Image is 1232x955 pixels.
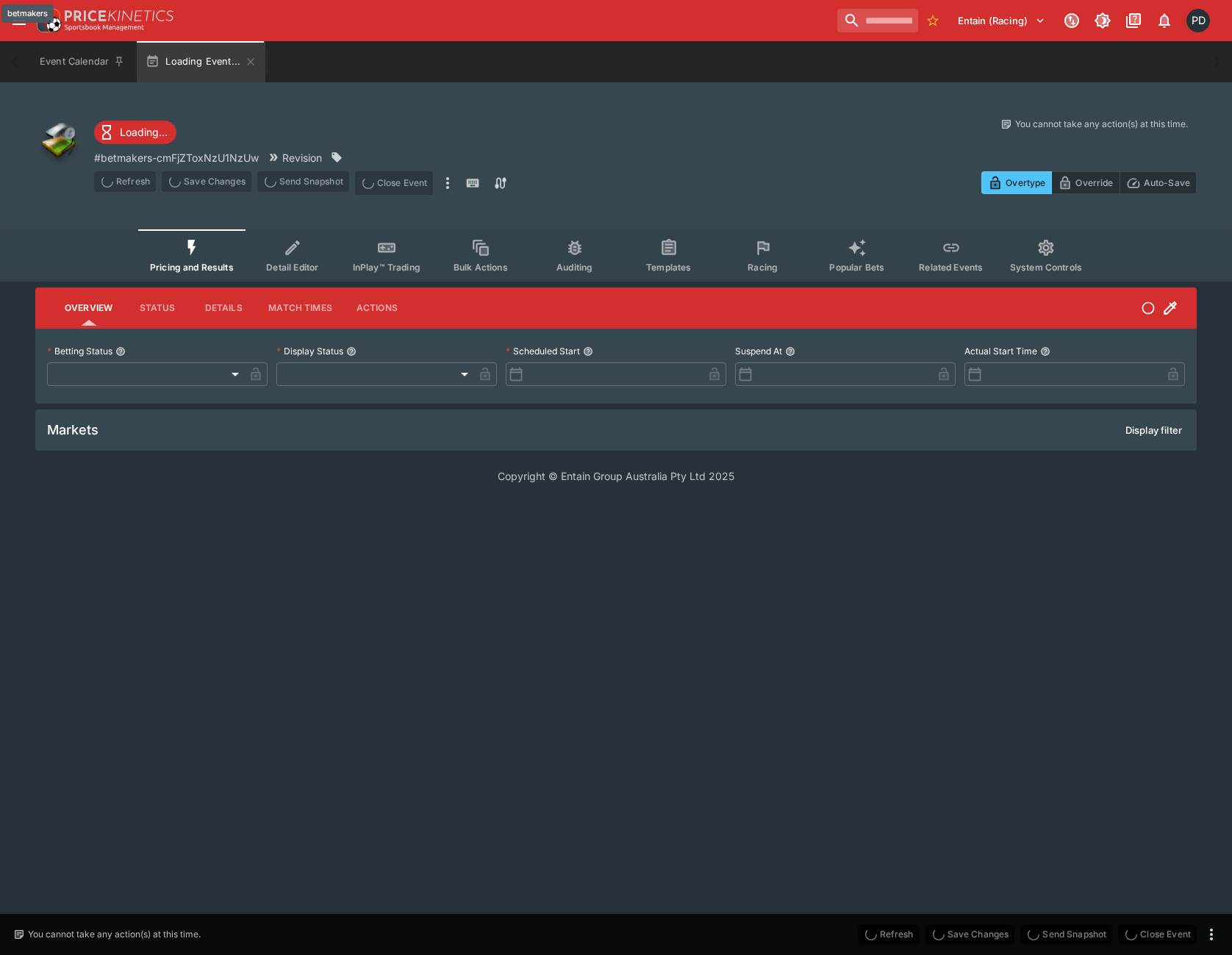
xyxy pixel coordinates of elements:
span: Related Events [919,262,983,273]
p: Override [1075,175,1113,190]
button: Documentation [1120,7,1147,34]
button: Event Calendar [31,41,134,82]
button: Paul Dicioccio [1182,4,1214,37]
button: Details [190,290,257,326]
p: Display Status [276,345,343,357]
button: Betting Status [115,346,126,357]
p: You cannot take any action(s) at this time. [1015,118,1188,131]
span: System Controls [1010,262,1082,273]
button: Notifications [1151,7,1178,34]
button: Auto-Save [1120,171,1197,194]
button: Scheduled Start [583,346,593,357]
p: Overtype [1006,175,1045,190]
button: Actions [344,290,410,326]
img: Sportsbook Management [65,24,144,31]
div: Paul Dicioccio [1186,9,1210,32]
span: Racing [748,262,778,273]
span: Bulk Actions [454,262,508,273]
div: betmakers [1,4,54,23]
button: Overview [53,290,124,326]
p: Scheduled Start [506,345,580,357]
p: Betting Status [47,345,112,357]
button: Connected to PK [1059,7,1085,34]
span: Detail Editor [266,262,318,273]
p: Suspend At [735,345,782,357]
div: Start From [981,171,1197,194]
p: Copy To Clipboard [94,150,259,165]
button: Suspend At [785,346,795,357]
button: Display Status [346,346,357,357]
img: other.png [35,118,82,165]
p: You cannot take any action(s) at this time. [28,928,201,941]
button: Actual Start Time [1040,346,1050,357]
div: Event type filters [138,229,1094,282]
span: Auditing [556,262,592,273]
button: Loading Event... [137,41,265,82]
button: Status [124,290,190,326]
p: Loading... [120,124,168,140]
button: No Bookmarks [921,9,945,32]
button: Override [1051,171,1120,194]
button: Display filter [1117,418,1191,442]
button: more [1203,926,1220,943]
h5: Markets [47,421,99,438]
p: Auto-Save [1144,175,1190,190]
span: InPlay™ Trading [353,262,420,273]
span: Popular Bets [829,262,884,273]
button: Toggle light/dark mode [1089,7,1116,34]
span: Pricing and Results [150,262,234,273]
p: Revision [282,150,322,165]
button: more [439,171,456,195]
input: search [837,9,918,32]
button: Overtype [981,171,1052,194]
p: Actual Start Time [964,345,1037,357]
button: Match Times [257,290,344,326]
img: PriceKinetics [65,10,173,21]
span: Templates [646,262,691,273]
button: Select Tenant [949,9,1054,32]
